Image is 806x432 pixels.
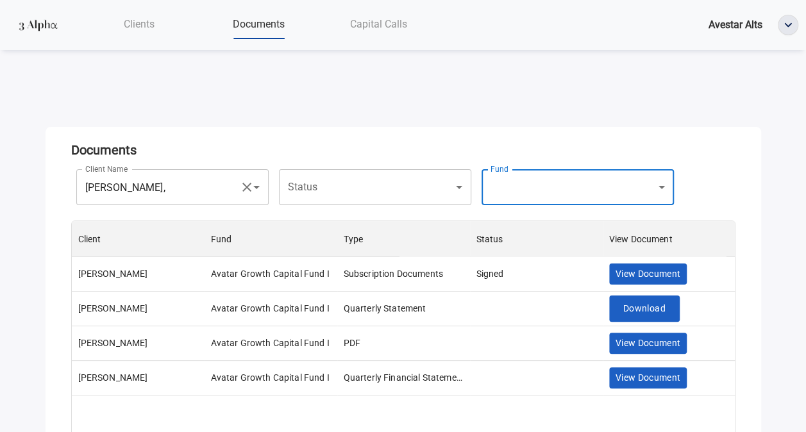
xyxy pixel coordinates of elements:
[709,19,762,31] span: Avestar Alts
[491,163,508,174] label: Fund
[78,302,148,315] div: SANJIV JAIN
[319,11,439,37] a: Capital Calls
[603,221,735,257] div: View Document
[211,267,330,280] div: Avatar Growth Capital Fund I
[78,221,101,257] div: Client
[623,301,666,317] span: Download
[72,221,205,257] div: Client
[199,11,319,37] a: Documents
[337,221,470,257] div: Type
[609,221,673,257] div: View Document
[350,18,407,30] span: Capital Calls
[609,295,680,322] button: Download
[15,13,61,37] img: logo
[78,336,148,349] div: SANJIV JAIN
[344,221,364,257] div: Type
[344,267,443,280] div: Subscription Documents
[211,302,330,315] div: Avatar Growth Capital Fund I
[778,15,798,35] img: ellipse
[124,18,155,30] span: Clients
[616,335,681,351] span: View Document
[79,11,199,37] a: Clients
[470,221,603,257] div: Status
[78,267,148,280] div: SANJIV JAIN
[482,169,639,205] div: [PERSON_NAME],
[476,267,504,280] div: Signed
[71,142,735,158] h5: Documents
[211,336,330,349] div: Avatar Growth Capital Fund I
[609,367,687,388] button: View Document
[233,18,285,30] span: Documents
[211,221,232,257] div: Fund
[211,371,330,384] div: Avatar Growth Capital Fund I
[78,371,148,384] div: SANJIV JAIN
[344,336,360,349] div: PDF
[344,371,464,384] div: Quarterly Financial Statement
[609,263,687,285] button: View Document
[85,163,128,174] label: Client Name
[205,221,337,257] div: Fund
[476,221,503,257] div: Status
[609,333,687,354] button: View Document
[344,302,426,315] div: Quarterly Statement
[279,169,437,205] div: [PERSON_NAME],
[76,169,234,205] div: [PERSON_NAME],
[616,266,681,282] span: View Document
[616,370,681,386] span: View Document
